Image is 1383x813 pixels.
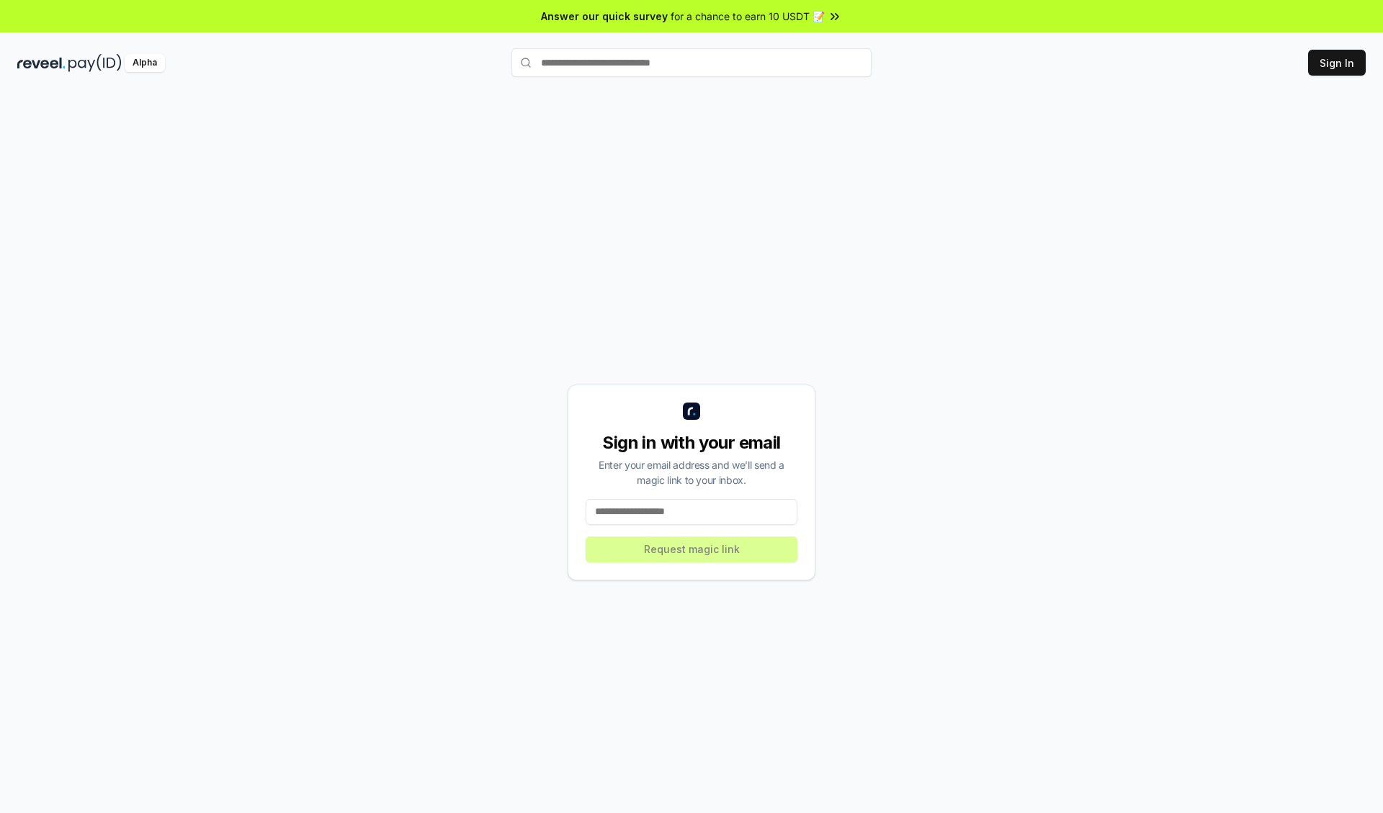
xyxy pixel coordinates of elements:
div: Enter your email address and we’ll send a magic link to your inbox. [586,457,797,488]
img: reveel_dark [17,54,66,72]
img: pay_id [68,54,122,72]
div: Sign in with your email [586,431,797,454]
div: Alpha [125,54,165,72]
img: logo_small [683,403,700,420]
span: Answer our quick survey [541,9,668,24]
button: Sign In [1308,50,1366,76]
span: for a chance to earn 10 USDT 📝 [671,9,825,24]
